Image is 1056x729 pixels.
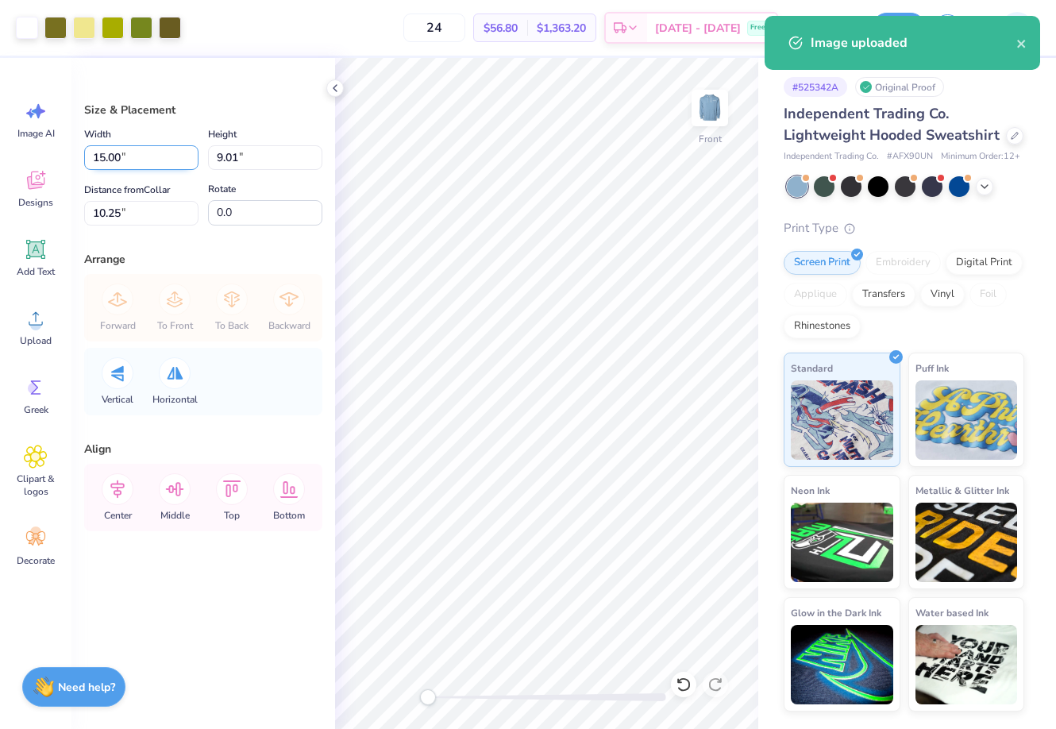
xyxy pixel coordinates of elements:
[946,251,1023,275] div: Digital Print
[915,380,1018,460] img: Puff Ink
[941,150,1020,164] span: Minimum Order: 12 +
[784,104,1000,145] span: Independent Trading Co. Lightweight Hooded Sweatshirt
[791,360,833,376] span: Standard
[694,92,726,124] img: Front
[915,503,1018,582] img: Metallic & Glitter Ink
[224,509,240,522] span: Top
[102,393,133,406] span: Vertical
[920,283,965,307] div: Vinyl
[915,360,949,376] span: Puff Ink
[84,251,322,268] div: Arrange
[104,509,132,522] span: Center
[160,509,190,522] span: Middle
[915,482,1009,499] span: Metallic & Glitter Ink
[84,125,111,144] label: Width
[84,102,322,118] div: Size & Placement
[784,219,1024,237] div: Print Type
[58,680,115,695] strong: Need help?
[786,12,864,44] input: Untitled Design
[915,625,1018,704] img: Water based Ink
[791,503,893,582] img: Neon Ink
[811,33,1016,52] div: Image uploaded
[915,604,989,621] span: Water based Ink
[750,22,765,33] span: Free
[84,441,322,457] div: Align
[1016,33,1027,52] button: close
[791,482,830,499] span: Neon Ink
[784,150,879,164] span: Independent Trading Co.
[973,12,1040,44] a: VR
[855,77,944,97] div: Original Proof
[152,393,198,406] span: Horizontal
[403,13,465,42] input: – –
[537,20,586,37] span: $1,363.20
[655,20,741,37] span: [DATE] - [DATE]
[699,132,722,146] div: Front
[24,403,48,416] span: Greek
[865,251,941,275] div: Embroidery
[784,251,861,275] div: Screen Print
[84,180,170,199] label: Distance from Collar
[784,283,847,307] div: Applique
[1001,12,1033,44] img: Val Rhey Lodueta
[18,196,53,209] span: Designs
[784,314,861,338] div: Rhinestones
[10,472,62,498] span: Clipart & logos
[484,20,518,37] span: $56.80
[420,689,436,705] div: Accessibility label
[852,283,915,307] div: Transfers
[791,625,893,704] img: Glow in the Dark Ink
[17,127,55,140] span: Image AI
[784,77,847,97] div: # 525342A
[887,150,933,164] span: # AFX90UN
[969,283,1007,307] div: Foil
[208,179,236,199] label: Rotate
[273,509,305,522] span: Bottom
[791,604,881,621] span: Glow in the Dark Ink
[208,125,237,144] label: Height
[20,334,52,347] span: Upload
[791,380,893,460] img: Standard
[17,265,55,278] span: Add Text
[17,554,55,567] span: Decorate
